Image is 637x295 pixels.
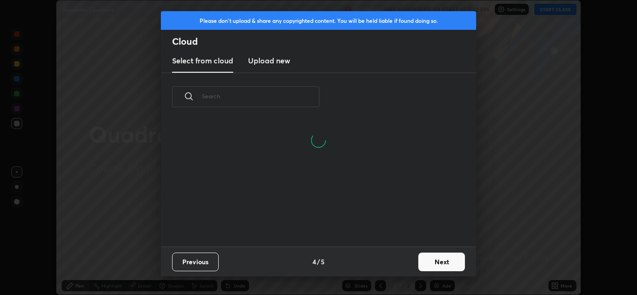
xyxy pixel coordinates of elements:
[248,55,290,66] h3: Upload new
[418,253,465,271] button: Next
[161,11,476,30] div: Please don't upload & share any copyrighted content. You will be held liable if found doing so.
[172,35,476,48] h2: Cloud
[202,76,319,116] input: Search
[317,257,320,267] h4: /
[321,257,325,267] h4: 5
[312,257,316,267] h4: 4
[172,253,219,271] button: Previous
[172,55,233,66] h3: Select from cloud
